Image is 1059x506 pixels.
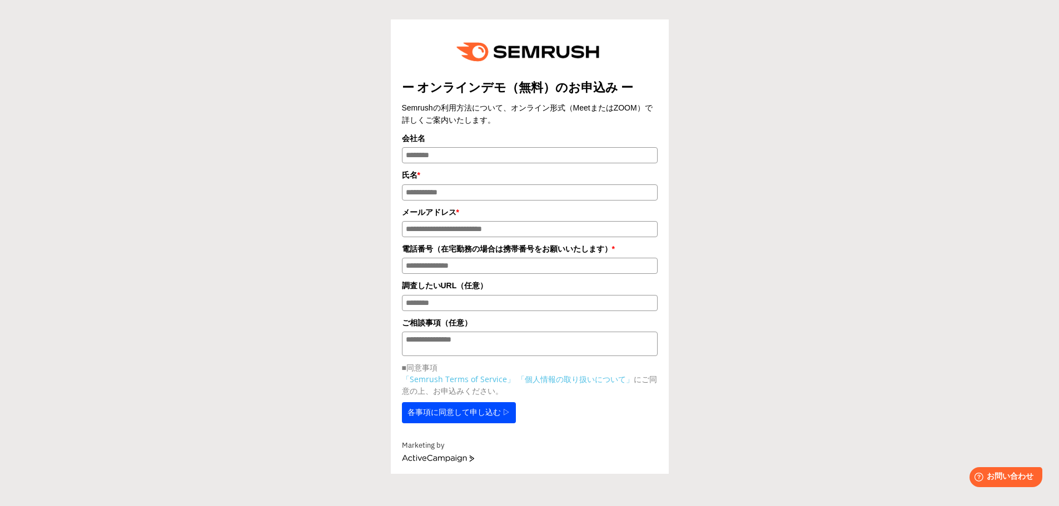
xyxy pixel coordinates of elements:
[517,374,634,384] a: 「個人情報の取り扱いについて」
[402,362,658,373] p: ■同意事項
[402,374,515,384] a: 「Semrush Terms of Service」
[402,243,658,255] label: 電話番号（在宅勤務の場合は携帯番号をお願いいたします）
[402,169,658,181] label: 氏名
[402,132,658,144] label: 会社名
[960,463,1047,494] iframe: Help widget launcher
[402,102,658,127] div: Semrushの利用方法について、オンライン形式（MeetまたはZOOM）で詳しくご案内いたします。
[402,317,658,329] label: ご相談事項（任意）
[402,206,658,218] label: メールアドレス
[402,79,658,96] title: ー オンラインデモ（無料）のお申込み ー
[402,373,658,397] p: にご同意の上、お申込みください。
[449,31,611,73] img: e6a379fe-ca9f-484e-8561-e79cf3a04b3f.png
[402,402,516,423] button: 各事項に同意して申し込む ▷
[402,440,658,452] div: Marketing by
[402,279,658,292] label: 調査したいURL（任意）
